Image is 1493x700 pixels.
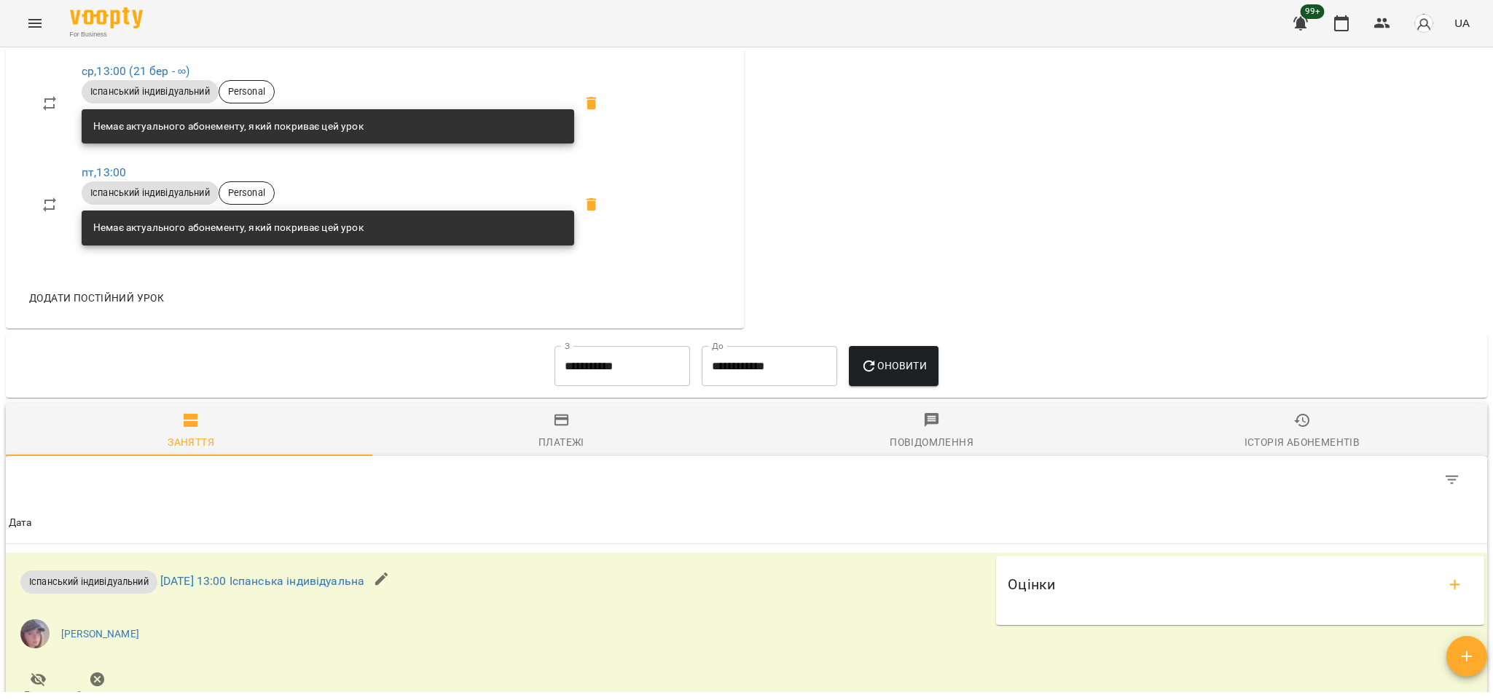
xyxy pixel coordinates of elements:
span: Видалити приватний урок Іспанська індивідуальна пт 13:00 клієнта Vasyl Kyslyi [574,187,609,222]
button: Додати постійний урок [23,285,170,311]
span: Іспанський індивідуальний [82,85,219,98]
span: Personal [219,85,274,98]
img: avatar_s.png [1414,13,1434,34]
span: Додати постійний урок [29,289,164,307]
div: Немає актуального абонементу, який покриває цей урок [93,114,364,140]
img: c9ec0448b3d9a64ed7ecc1c82827b828.jpg [20,619,50,648]
span: Оновити [861,357,927,374]
span: Personal [219,186,274,200]
button: add evaluations [1438,567,1473,602]
a: пт,13:00 [82,165,126,179]
span: Видалити приватний урок Іспанська індивідуальна ср 13:00 клієнта Vasyl Kyslyi [574,86,609,121]
button: Menu [17,6,52,41]
span: UA [1454,15,1470,31]
span: Іспанський індивідуальний [20,575,157,589]
button: UA [1449,9,1476,36]
div: Дата [9,514,32,532]
button: Фільтр [1435,463,1470,498]
a: [DATE] 13:00 Іспанська індивідуальна [160,574,364,588]
div: Повідомлення [890,433,973,451]
button: Оновити [849,346,938,387]
img: Voopty Logo [70,7,143,28]
h6: Оцінки [1008,573,1055,596]
div: Заняття [168,433,214,451]
div: Історія абонементів [1245,433,1360,451]
div: Sort [9,514,32,532]
a: [PERSON_NAME] [61,627,139,642]
span: 99+ [1301,4,1325,19]
span: Дата [9,514,1484,532]
span: Іспанський індивідуальний [82,186,219,200]
a: ср,13:00 (21 бер - ∞) [82,64,189,78]
div: Немає актуального абонементу, який покриває цей урок [93,215,364,241]
span: For Business [70,30,143,39]
div: Table Toolbar [6,456,1487,503]
div: Платежі [538,433,584,451]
